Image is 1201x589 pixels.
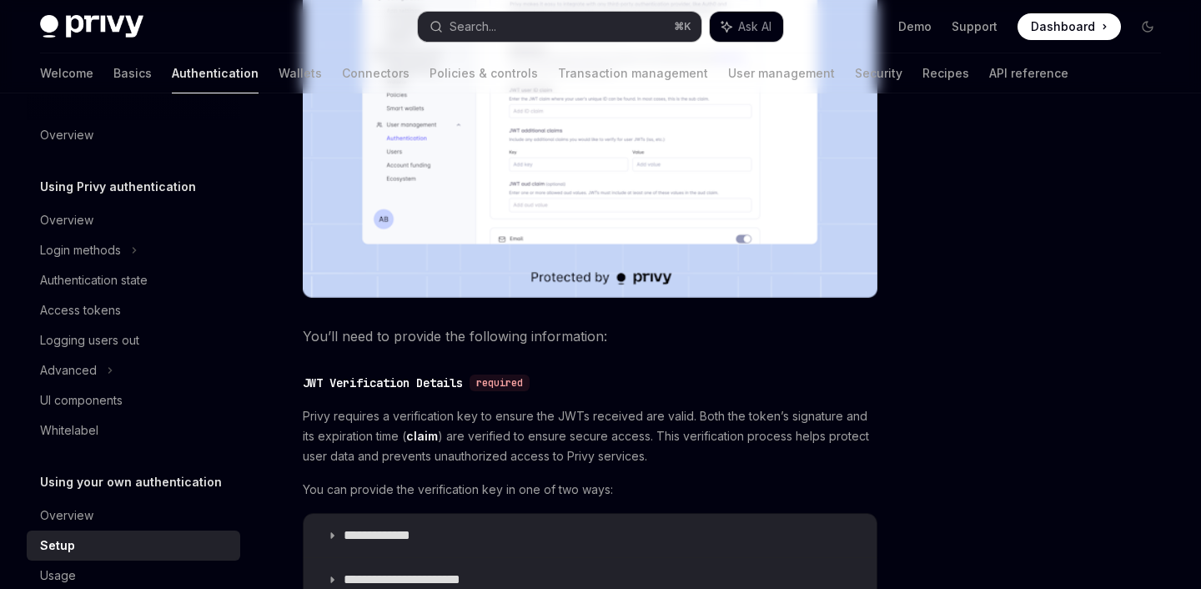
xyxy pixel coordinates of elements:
[1031,18,1095,35] span: Dashboard
[27,531,240,561] a: Setup
[113,53,152,93] a: Basics
[558,53,708,93] a: Transaction management
[40,390,123,410] div: UI components
[738,18,771,35] span: Ask AI
[40,210,93,230] div: Overview
[952,18,997,35] a: Support
[27,415,240,446] a: Whitelabel
[710,12,783,42] button: Ask AI
[855,53,902,93] a: Security
[1134,13,1161,40] button: Toggle dark mode
[279,53,322,93] a: Wallets
[27,295,240,325] a: Access tokens
[342,53,410,93] a: Connectors
[303,406,877,466] span: Privy requires a verification key to ensure the JWTs received are valid. Both the token’s signatu...
[303,325,877,348] span: You’ll need to provide the following information:
[303,480,877,500] span: You can provide the verification key in one of two ways:
[40,330,139,350] div: Logging users out
[40,536,75,556] div: Setup
[989,53,1068,93] a: API reference
[40,360,97,380] div: Advanced
[40,53,93,93] a: Welcome
[27,385,240,415] a: UI components
[40,125,93,145] div: Overview
[27,325,240,355] a: Logging users out
[470,375,530,391] div: required
[27,501,240,531] a: Overview
[40,566,76,586] div: Usage
[922,53,969,93] a: Recipes
[406,429,438,444] a: claim
[430,53,538,93] a: Policies & controls
[40,15,143,38] img: dark logo
[40,420,98,440] div: Whitelabel
[40,300,121,320] div: Access tokens
[898,18,932,35] a: Demo
[303,375,463,391] div: JWT Verification Details
[418,12,701,42] button: Search...⌘K
[172,53,259,93] a: Authentication
[674,20,691,33] span: ⌘ K
[27,265,240,295] a: Authentication state
[1018,13,1121,40] a: Dashboard
[40,472,222,492] h5: Using your own authentication
[27,205,240,235] a: Overview
[40,177,196,197] h5: Using Privy authentication
[728,53,835,93] a: User management
[40,506,93,526] div: Overview
[40,270,148,290] div: Authentication state
[450,17,496,37] div: Search...
[27,120,240,150] a: Overview
[40,240,121,260] div: Login methods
